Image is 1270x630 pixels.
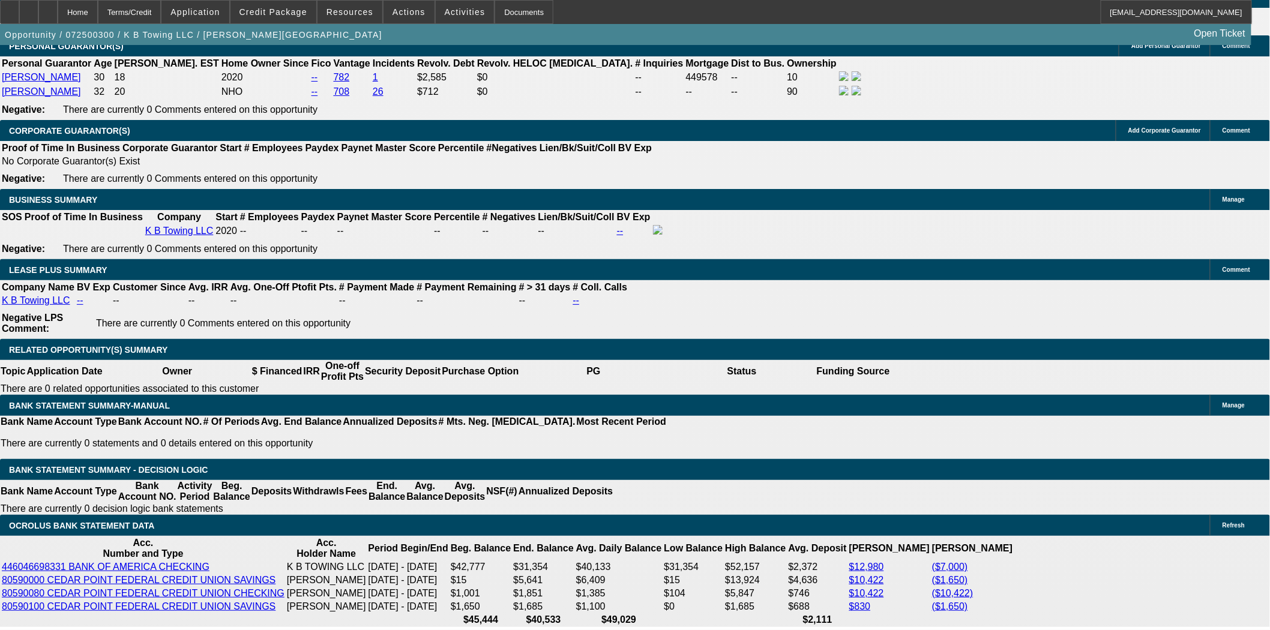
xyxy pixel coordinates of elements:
[932,562,968,572] a: ($7,000)
[450,587,511,599] td: $1,001
[177,480,213,503] th: Activity Period
[215,212,237,222] b: Start
[417,71,475,84] td: $2,585
[1223,522,1245,529] span: Refresh
[513,561,574,573] td: $31,354
[368,561,449,573] td: [DATE] - [DATE]
[212,480,250,503] th: Beg. Balance
[1223,43,1250,49] span: Comment
[1,142,121,154] th: Proof of Time In Business
[301,224,336,238] td: --
[9,465,208,475] span: Bank Statement Summary - Decision Logic
[251,480,293,503] th: Deposits
[839,71,849,81] img: facebook-icon.png
[724,601,786,613] td: $1,685
[2,601,275,611] a: 80590100 CEDAR POINT FEDERAL CREDIT UNION SAVINGS
[2,104,45,115] b: Negative:
[731,71,786,84] td: --
[438,416,576,428] th: # Mts. Neg. [MEDICAL_DATA].
[576,601,663,613] td: $1,100
[852,86,861,95] img: linkedin-icon.png
[788,537,847,560] th: Avg. Deposit
[576,416,667,428] th: Most Recent Period
[417,85,475,98] td: $712
[334,86,350,97] a: 708
[787,58,837,68] b: Ownership
[96,318,351,328] span: There are currently 0 Comments entered on this opportunity
[931,537,1013,560] th: [PERSON_NAME]
[2,575,275,585] a: 80590000 CEDAR POINT FEDERAL CREDIT UNION SAVINGS
[368,601,449,613] td: [DATE] - [DATE]
[1190,23,1250,44] a: Open Ticket
[1223,266,1250,273] span: Comment
[1223,402,1245,409] span: Manage
[9,345,167,355] span: RELATED OPPORTUNITY(S) SUMMARY
[221,58,309,68] b: Home Owner Since
[1223,196,1245,203] span: Manage
[483,212,536,222] b: # Negatives
[685,85,730,98] td: --
[852,71,861,81] img: linkedin-icon.png
[450,561,511,573] td: $42,777
[849,537,930,560] th: [PERSON_NAME]
[538,224,615,238] td: --
[77,295,83,305] a: --
[663,601,723,613] td: $0
[663,587,723,599] td: $104
[24,211,143,223] th: Proof of Time In Business
[450,614,511,626] th: $45,444
[450,537,511,560] th: Beg. Balance
[816,360,891,383] th: Funding Source
[9,521,154,530] span: OCROLUS BANK STATEMENT DATA
[118,480,177,503] th: Bank Account NO.
[538,212,615,222] b: Lien/Bk/Suit/Coll
[337,226,432,236] div: --
[2,562,209,572] a: 446046698331 BANK OF AMERICA CHECKING
[573,282,628,292] b: # Coll. Calls
[145,226,214,236] a: K B Towing LLC
[244,143,303,153] b: # Employees
[1128,127,1201,134] span: Add Corporate Guarantor
[230,1,316,23] button: Credit Package
[540,143,616,153] b: Lien/Bk/Suit/Coll
[487,143,538,153] b: #Negatives
[53,416,118,428] th: Account Type
[240,212,299,222] b: # Employees
[1,537,285,560] th: Acc. Number and Type
[373,86,384,97] a: 26
[9,265,107,275] span: LEASE PLUS SUMMARY
[215,224,238,238] td: 2020
[724,561,786,573] td: $52,157
[5,30,382,40] span: Opportunity / 072500300 / K B Towing LLC / [PERSON_NAME][GEOGRAPHIC_DATA]
[9,126,130,136] span: CORPORATE GUARANTOR(S)
[260,416,343,428] th: Avg. End Balance
[364,360,441,383] th: Security Deposit
[653,225,663,235] img: facebook-icon.png
[576,614,663,626] th: $49,029
[438,143,484,153] b: Percentile
[321,360,364,383] th: One-off Profit Pts
[788,587,847,599] td: $746
[115,58,219,68] b: [PERSON_NAME]. EST
[342,416,438,428] th: Annualized Deposits
[932,601,968,611] a: ($1,650)
[2,588,284,598] a: 80590080 CEDAR POINT FEDERAL CREDIT UNION CHECKING
[342,143,436,153] b: Paynet Master Score
[221,72,243,82] span: 2020
[170,7,220,17] span: Application
[286,587,367,599] td: [PERSON_NAME]
[9,401,170,410] span: BANK STATEMENT SUMMARY-MANUAL
[393,7,426,17] span: Actions
[93,71,112,84] td: 30
[63,244,317,254] span: There are currently 0 Comments entered on this opportunity
[286,537,367,560] th: Acc. Holder Name
[286,561,367,573] td: K B TOWING LLC
[788,561,847,573] td: $2,372
[786,85,837,98] td: 90
[311,86,318,97] a: --
[618,143,652,153] b: BV Exp
[519,360,667,383] th: PG
[311,72,318,82] a: --
[2,72,81,82] a: [PERSON_NAME]
[373,58,415,68] b: Incidents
